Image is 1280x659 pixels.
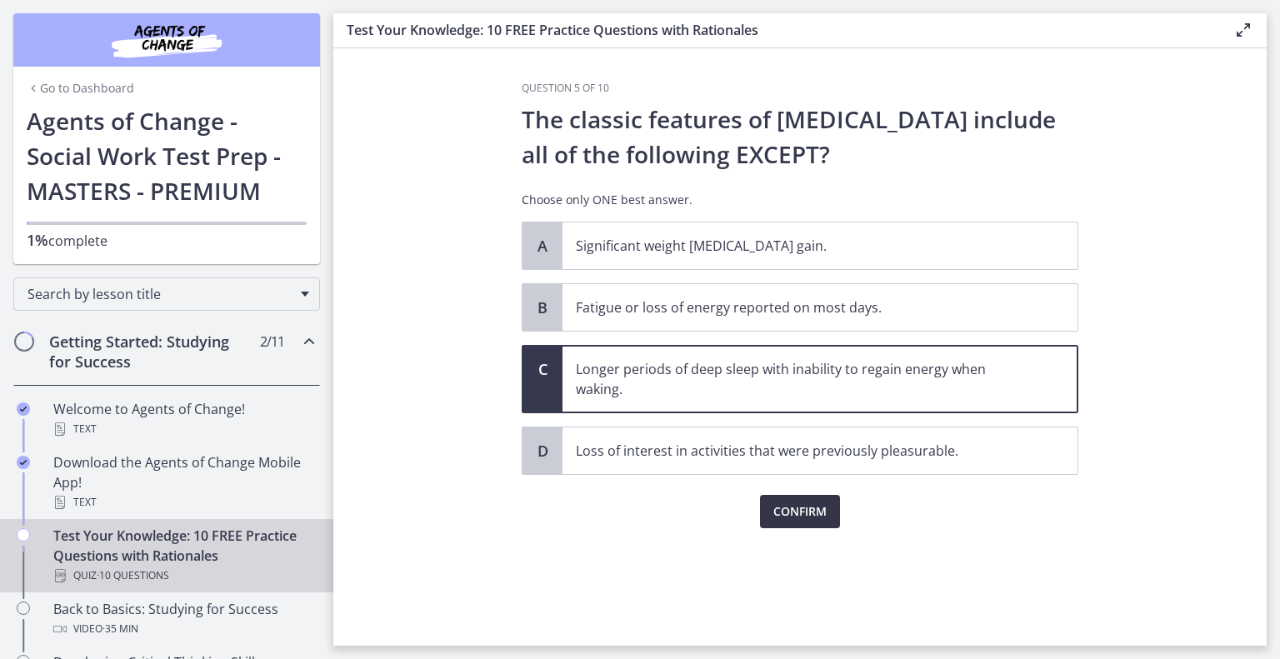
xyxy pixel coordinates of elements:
[27,103,307,208] h1: Agents of Change - Social Work Test Prep - MASTERS - PREMIUM
[760,495,840,528] button: Confirm
[53,492,313,512] div: Text
[27,230,48,250] span: 1%
[49,332,252,372] h2: Getting Started: Studying for Success
[260,332,284,352] span: 2 / 11
[27,80,134,97] a: Go to Dashboard
[522,82,1078,95] h3: Question 5 of 10
[53,419,313,439] div: Text
[53,526,313,586] div: Test Your Knowledge: 10 FREE Practice Questions with Rationales
[532,359,552,379] span: C
[17,402,30,416] i: Completed
[53,452,313,512] div: Download the Agents of Change Mobile App!
[102,619,138,639] span: · 35 min
[522,192,1078,208] p: Choose only ONE best answer.
[53,399,313,439] div: Welcome to Agents of Change!
[13,277,320,311] div: Search by lesson title
[576,359,1031,399] p: Longer periods of deep sleep with inability to regain energy when waking.
[53,599,313,639] div: Back to Basics: Studying for Success
[532,441,552,461] span: D
[27,285,292,303] span: Search by lesson title
[532,297,552,317] span: B
[67,20,267,60] img: Agents of Change Social Work Test Prep
[576,297,1031,317] p: Fatigue or loss of energy reported on most days.
[532,236,552,256] span: A
[17,456,30,469] i: Completed
[576,441,1031,461] p: Loss of interest in activities that were previously pleasurable.
[53,619,313,639] div: Video
[347,20,1207,40] h3: Test Your Knowledge: 10 FREE Practice Questions with Rationales
[97,566,169,586] span: · 10 Questions
[53,566,313,586] div: Quiz
[27,230,307,251] p: complete
[773,502,827,522] span: Confirm
[522,102,1078,172] p: The classic features of [MEDICAL_DATA] include all of the following EXCEPT?
[576,236,1031,256] p: Significant weight [MEDICAL_DATA] gain.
